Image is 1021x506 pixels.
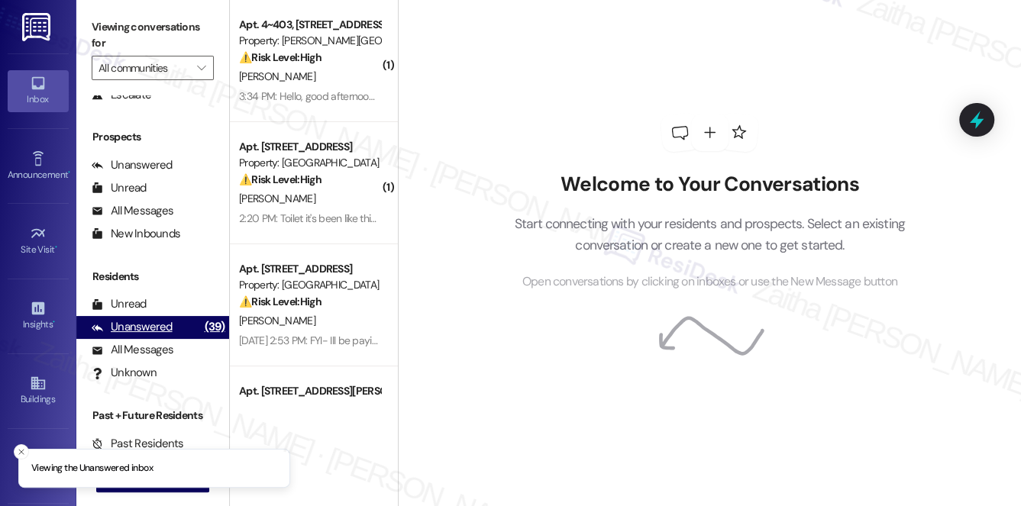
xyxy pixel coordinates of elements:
div: [DATE] 2:53 PM: FYI- Ill be paying rent on the 4th. Please dont give me an eviction notice. Thanks [239,334,661,347]
p: Start connecting with your residents and prospects. Select an existing conversation or create a n... [491,213,928,256]
h2: Welcome to Your Conversations [491,172,928,197]
div: Property: [PERSON_NAME][GEOGRAPHIC_DATA] Apartments [239,33,380,49]
div: (39) [201,315,229,339]
div: Apt. [STREET_ADDRESS] [239,139,380,155]
strong: ⚠️ Risk Level: High [239,295,321,308]
div: Apt. 4~403, [STREET_ADDRESS] [239,17,380,33]
i:  [197,62,205,74]
span: [PERSON_NAME] [239,69,315,83]
button: Close toast [14,444,29,459]
span: • [53,317,55,327]
div: Residents [76,269,229,285]
div: Apt. [STREET_ADDRESS] [239,261,380,277]
div: Unread [92,180,147,196]
div: Prospects [76,129,229,145]
div: Past + Future Residents [76,408,229,424]
div: All Messages [92,342,173,358]
div: Unread [92,296,147,312]
label: Viewing conversations for [92,15,214,56]
a: Site Visit • [8,221,69,262]
img: ResiDesk Logo [22,13,53,41]
strong: ⚠️ Risk Level: High [239,50,321,64]
span: [PERSON_NAME] [239,314,315,327]
div: Unanswered [92,319,173,335]
div: Escalate [92,87,151,103]
div: Property: [GEOGRAPHIC_DATA] [239,155,380,171]
a: Inbox [8,70,69,111]
span: • [68,167,70,178]
div: 2:20 PM: Toilet it's been like this for about 3 days I try to unclog it and it clogs again. We ha... [239,211,948,225]
div: All Messages [92,203,173,219]
div: Past Residents [92,436,184,452]
a: Leads [8,446,69,487]
span: • [55,242,57,253]
span: [PERSON_NAME] [239,192,315,205]
span: Open conversations by clicking on inboxes or use the New Message button [522,272,897,292]
a: Insights • [8,295,69,337]
div: Property: [GEOGRAPHIC_DATA] [239,277,380,293]
div: 3:34 PM: Hello, good afternoon. I would like to know what steps I should follow. Please, I had to... [239,89,800,103]
div: Unknown [92,365,157,381]
div: New Inbounds [92,226,180,242]
strong: ⚠️ Risk Level: High [239,172,321,186]
p: Viewing the Unanswered inbox [31,462,153,475]
a: Buildings [8,370,69,411]
div: Apt. [STREET_ADDRESS][PERSON_NAME] [239,383,380,399]
div: Unanswered [92,157,173,173]
input: All communities [99,56,189,80]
